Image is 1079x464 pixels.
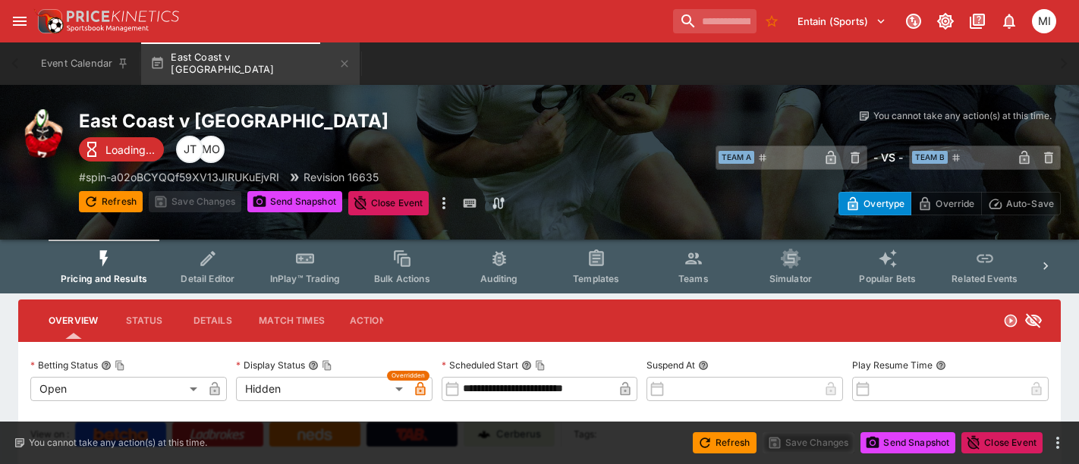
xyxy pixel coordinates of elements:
[693,432,757,453] button: Refresh
[912,151,948,164] span: Team B
[1003,313,1018,328] svg: Open
[961,432,1043,453] button: Close Event
[535,360,546,371] button: Copy To Clipboard
[952,273,1018,284] span: Related Events
[838,192,911,215] button: Overtype
[197,136,225,163] div: Matthew Oliver
[435,191,453,215] button: more
[178,303,247,339] button: Details
[1049,434,1067,452] button: more
[911,192,981,215] button: Override
[673,9,757,33] input: search
[873,109,1052,123] p: You cannot take any action(s) at this time.
[374,273,430,284] span: Bulk Actions
[1024,312,1043,330] svg: Hidden
[900,8,927,35] button: Connected to PK
[32,42,138,85] button: Event Calendar
[270,273,340,284] span: InPlay™ Trading
[247,303,337,339] button: Match Times
[110,303,178,339] button: Status
[236,359,305,372] p: Display Status
[49,240,1030,293] div: Event type filters
[1032,9,1056,33] div: michael.wilczynski
[1006,196,1054,212] p: Auto-Save
[30,359,98,372] p: Betting Status
[141,42,360,85] button: East Coast v [GEOGRAPHIC_DATA]
[860,432,955,453] button: Send Snapshot
[936,196,974,212] p: Override
[236,377,408,401] div: Hidden
[36,303,110,339] button: Overview
[678,273,709,284] span: Teams
[859,273,916,284] span: Popular Bets
[936,360,946,371] button: Play Resume Time
[760,9,784,33] button: No Bookmarks
[337,303,405,339] button: Actions
[115,360,125,371] button: Copy To Clipboard
[247,191,342,212] button: Send Snapshot
[719,151,754,164] span: Team A
[18,109,67,158] img: rugby_union.png
[864,196,904,212] p: Overtype
[61,273,147,284] span: Pricing and Results
[67,11,179,22] img: PriceKinetics
[442,359,518,372] p: Scheduled Start
[698,360,709,371] button: Suspend At
[838,192,1061,215] div: Start From
[308,360,319,371] button: Display StatusCopy To Clipboard
[30,377,203,401] div: Open
[480,273,517,284] span: Auditing
[573,273,619,284] span: Templates
[101,360,112,371] button: Betting StatusCopy To Clipboard
[79,169,279,185] p: Copy To Clipboard
[852,359,933,372] p: Play Resume Time
[67,25,149,32] img: Sportsbook Management
[981,192,1061,215] button: Auto-Save
[873,149,903,165] h6: - VS -
[181,273,234,284] span: Detail Editor
[932,8,959,35] button: Toggle light/dark mode
[304,169,379,185] p: Revision 16635
[392,371,425,381] span: Overridden
[646,359,695,372] p: Suspend At
[521,360,532,371] button: Scheduled StartCopy To Clipboard
[348,191,429,215] button: Close Event
[769,273,812,284] span: Simulator
[79,191,143,212] button: Refresh
[964,8,991,35] button: Documentation
[176,136,203,163] div: Joshua Thomson
[6,8,33,35] button: open drawer
[996,8,1023,35] button: Notifications
[788,9,895,33] button: Select Tenant
[1027,5,1061,38] button: michael.wilczynski
[29,436,207,450] p: You cannot take any action(s) at this time.
[79,109,652,133] h2: Copy To Clipboard
[322,360,332,371] button: Copy To Clipboard
[105,142,155,158] p: Loading...
[33,6,64,36] img: PriceKinetics Logo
